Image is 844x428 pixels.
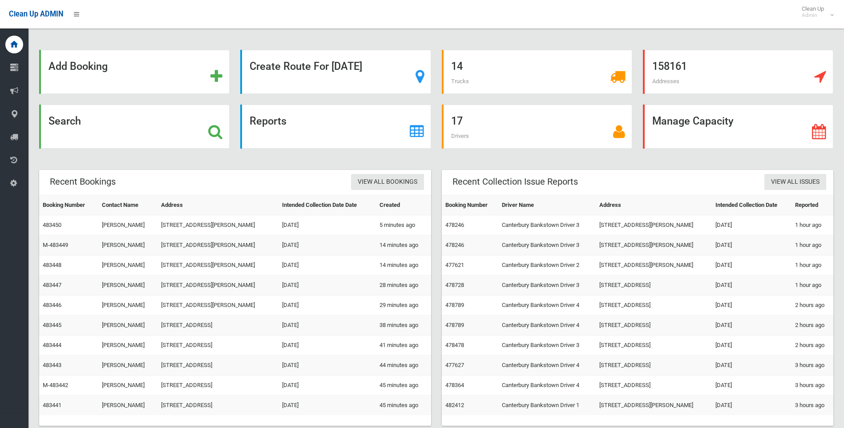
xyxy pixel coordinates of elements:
[157,315,278,335] td: [STREET_ADDRESS]
[43,322,61,328] a: 483445
[157,335,278,355] td: [STREET_ADDRESS]
[376,275,431,295] td: 28 minutes ago
[157,376,278,396] td: [STREET_ADDRESS]
[376,376,431,396] td: 45 minutes ago
[498,376,596,396] td: Canterbury Bankstown Driver 4
[652,115,733,127] strong: Manage Capacity
[792,355,833,376] td: 3 hours ago
[442,50,632,94] a: 14 Trucks
[498,215,596,235] td: Canterbury Bankstown Driver 3
[98,355,158,376] td: [PERSON_NAME]
[43,302,61,308] a: 483446
[43,262,61,268] a: 483448
[498,255,596,275] td: Canterbury Bankstown Driver 2
[250,60,362,73] strong: Create Route For [DATE]
[442,195,499,215] th: Booking Number
[376,255,431,275] td: 14 minutes ago
[498,315,596,335] td: Canterbury Bankstown Driver 4
[279,255,376,275] td: [DATE]
[712,255,791,275] td: [DATE]
[445,222,464,228] a: 478246
[596,396,712,416] td: [STREET_ADDRESS][PERSON_NAME]
[596,295,712,315] td: [STREET_ADDRESS]
[712,215,791,235] td: [DATE]
[43,362,61,368] a: 483443
[792,315,833,335] td: 2 hours ago
[98,396,158,416] td: [PERSON_NAME]
[712,335,791,355] td: [DATE]
[279,376,376,396] td: [DATE]
[498,275,596,295] td: Canterbury Bankstown Driver 3
[442,173,589,190] header: Recent Collection Issue Reports
[451,115,463,127] strong: 17
[596,235,712,255] td: [STREET_ADDRESS][PERSON_NAME]
[157,235,278,255] td: [STREET_ADDRESS][PERSON_NAME]
[376,215,431,235] td: 5 minutes ago
[712,396,791,416] td: [DATE]
[376,355,431,376] td: 44 minutes ago
[498,295,596,315] td: Canterbury Bankstown Driver 4
[279,335,376,355] td: [DATE]
[802,12,824,19] small: Admin
[792,255,833,275] td: 1 hour ago
[792,335,833,355] td: 2 hours ago
[279,295,376,315] td: [DATE]
[596,355,712,376] td: [STREET_ADDRESS]
[376,235,431,255] td: 14 minutes ago
[157,355,278,376] td: [STREET_ADDRESS]
[279,195,376,215] th: Intended Collection Date Date
[279,275,376,295] td: [DATE]
[376,295,431,315] td: 29 minutes ago
[351,174,424,190] a: View All Bookings
[279,315,376,335] td: [DATE]
[157,195,278,215] th: Address
[451,133,469,139] span: Drivers
[792,195,833,215] th: Reported
[498,355,596,376] td: Canterbury Bankstown Driver 4
[39,173,126,190] header: Recent Bookings
[445,402,464,408] a: 482412
[712,195,791,215] th: Intended Collection Date
[712,315,791,335] td: [DATE]
[596,335,712,355] td: [STREET_ADDRESS]
[43,242,68,248] a: M-483449
[445,242,464,248] a: 478246
[652,60,687,73] strong: 158161
[797,5,833,19] span: Clean Up
[43,342,61,348] a: 483444
[596,376,712,396] td: [STREET_ADDRESS]
[498,235,596,255] td: Canterbury Bankstown Driver 3
[498,335,596,355] td: Canterbury Bankstown Driver 3
[652,78,679,85] span: Addresses
[445,262,464,268] a: 477621
[712,275,791,295] td: [DATE]
[596,215,712,235] td: [STREET_ADDRESS][PERSON_NAME]
[596,255,712,275] td: [STREET_ADDRESS][PERSON_NAME]
[279,355,376,376] td: [DATE]
[376,195,431,215] th: Created
[39,50,230,94] a: Add Booking
[250,115,287,127] strong: Reports
[445,342,464,348] a: 478478
[792,396,833,416] td: 3 hours ago
[445,302,464,308] a: 478789
[157,295,278,315] td: [STREET_ADDRESS][PERSON_NAME]
[98,315,158,335] td: [PERSON_NAME]
[376,315,431,335] td: 38 minutes ago
[451,78,469,85] span: Trucks
[712,376,791,396] td: [DATE]
[98,376,158,396] td: [PERSON_NAME]
[279,235,376,255] td: [DATE]
[98,295,158,315] td: [PERSON_NAME]
[157,396,278,416] td: [STREET_ADDRESS]
[98,335,158,355] td: [PERSON_NAME]
[98,255,158,275] td: [PERSON_NAME]
[445,382,464,388] a: 478364
[98,275,158,295] td: [PERSON_NAME]
[445,282,464,288] a: 478728
[9,10,63,18] span: Clean Up ADMIN
[498,195,596,215] th: Driver Name
[48,60,108,73] strong: Add Booking
[240,50,431,94] a: Create Route For [DATE]
[376,335,431,355] td: 41 minutes ago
